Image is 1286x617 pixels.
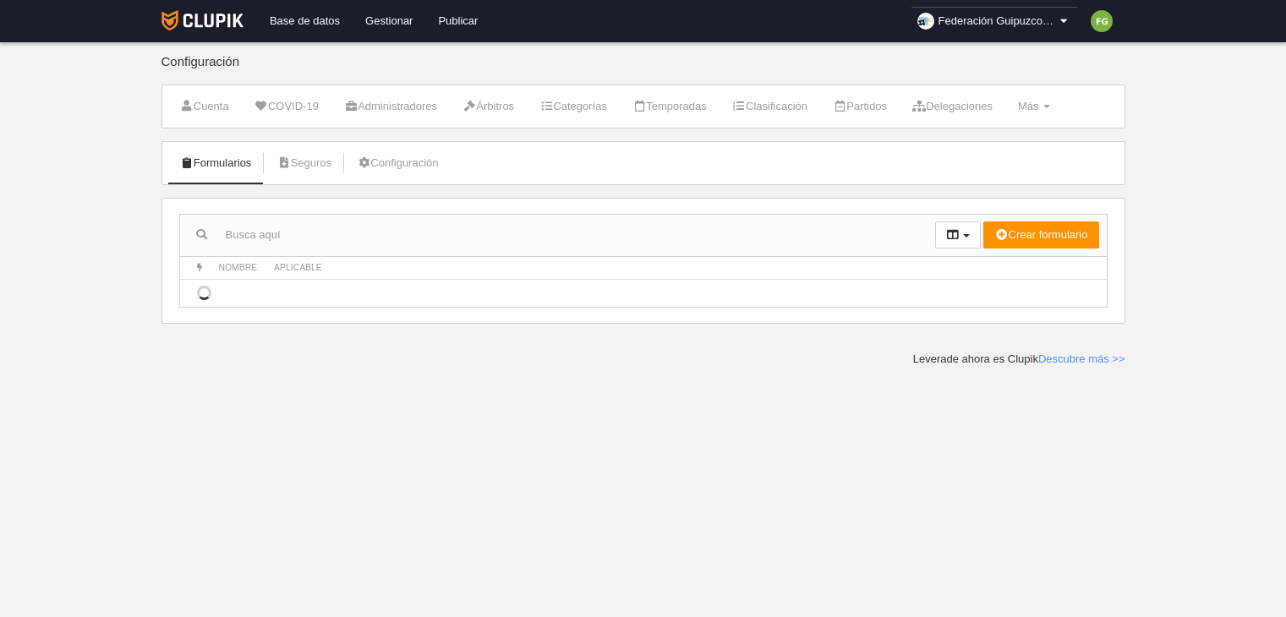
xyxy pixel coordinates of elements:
button: Crear formulario [983,221,1098,248]
a: Formularios [171,150,261,176]
span: Más [1018,100,1039,112]
input: Busca aquí [180,222,935,248]
a: Descubre más >> [1038,352,1125,365]
span: Nombre [219,263,258,272]
a: Seguros [267,150,341,176]
a: Configuración [347,150,447,176]
a: Partidos [824,94,896,119]
img: Clupik [161,10,244,30]
div: Leverade ahora es Clupik [913,352,1125,367]
span: Aplicable [274,263,322,272]
a: Más [1009,94,1059,119]
img: c2l6ZT0zMHgzMCZmcz05JnRleHQ9RkcmYmc9N2NiMzQy.png [1091,10,1113,32]
a: Temporadas [623,94,716,119]
a: Delegaciones [903,94,1002,119]
a: Administradores [335,94,446,119]
div: Configuración [161,55,1125,85]
a: Categorías [530,94,616,119]
a: Árbitros [453,94,523,119]
img: Oa6jit2xFCnu.30x30.jpg [917,13,934,30]
a: Clasificación [723,94,817,119]
span: Federación Guipuzcoana de Voleibol [939,13,1057,30]
a: Cuenta [171,94,238,119]
a: COVID-19 [245,94,328,119]
a: Federación Guipuzcoana de Voleibol [911,7,1078,35]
